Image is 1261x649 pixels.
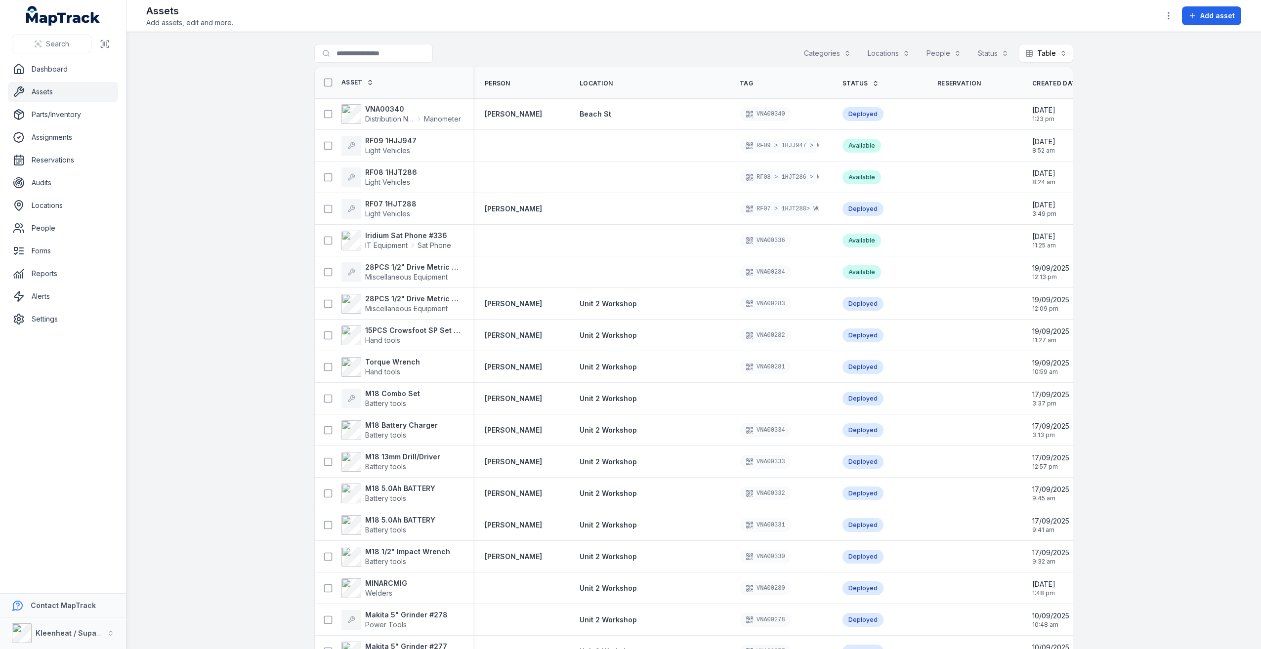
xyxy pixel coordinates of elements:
[365,515,435,525] strong: M18 5.0Ah BATTERY
[920,44,967,63] button: People
[1032,115,1055,123] span: 1:23 pm
[1032,232,1056,242] span: [DATE]
[365,589,392,597] span: Welders
[12,35,91,53] button: Search
[365,262,461,272] strong: 28PCS 1/2" Drive Metric Standard and Deep Impact Socket Set
[365,547,450,557] strong: M18 1/2" Impact Wrench
[485,425,542,435] a: [PERSON_NAME]
[8,82,118,102] a: Assets
[1032,611,1069,629] time: 10/09/2025, 10:48:54 am
[485,330,542,340] strong: [PERSON_NAME]
[580,80,613,87] span: Location
[1032,421,1069,431] span: 17/09/2025
[1032,453,1069,463] span: 17/09/2025
[341,452,440,472] a: M18 13mm Drill/DriverBattery tools
[740,423,791,437] div: VNA00334
[365,452,440,462] strong: M18 13mm Drill/Driver
[1032,579,1055,597] time: 15/09/2025, 1:48:41 pm
[1032,494,1069,502] span: 9:45 am
[1032,548,1069,558] span: 17/09/2025
[8,105,118,124] a: Parts/Inventory
[842,170,881,184] div: Available
[580,489,637,497] span: Unit 2 Workshop
[1032,336,1069,344] span: 11:27 am
[365,241,408,250] span: IT Equipment
[1032,326,1069,336] span: 19/09/2025
[341,484,435,503] a: M18 5.0Ah BATTERYBattery tools
[1032,390,1069,400] span: 17/09/2025
[842,139,881,153] div: Available
[341,104,461,124] a: VNA00340Distribution Networks EquipmentManometer
[1032,210,1056,218] span: 3:49 pm
[341,515,435,535] a: M18 5.0Ah BATTERYBattery tools
[1032,326,1069,344] time: 19/09/2025, 11:27:31 am
[1032,232,1056,249] time: 22/09/2025, 11:25:16 am
[36,629,109,637] strong: Kleenheat / Supagas
[365,399,406,407] span: Battery tools
[1032,263,1069,281] time: 19/09/2025, 12:13:24 pm
[365,273,448,281] span: Miscellaneous Equipment
[365,357,420,367] strong: Torque Wrench
[365,526,406,534] span: Battery tools
[341,79,363,86] span: Asset
[365,304,448,313] span: Miscellaneous Equipment
[365,136,417,146] strong: RF09 1HJJ947
[8,241,118,261] a: Forms
[365,578,407,588] strong: MINARCMIG
[1182,6,1241,25] button: Add asset
[1032,168,1055,178] span: [DATE]
[341,167,417,187] a: RF08 1HJT286Light Vehicles
[971,44,1015,63] button: Status
[341,79,374,86] a: Asset
[1032,178,1055,186] span: 8:24 am
[485,488,542,498] a: [PERSON_NAME]
[1032,263,1069,273] span: 19/09/2025
[580,299,637,309] a: Unit 2 Workshop
[8,59,118,79] a: Dashboard
[861,44,916,63] button: Locations
[485,109,542,119] a: [PERSON_NAME]
[1200,11,1235,21] span: Add asset
[1032,485,1069,494] span: 17/09/2025
[341,578,407,598] a: MINARCMIGWelders
[146,4,233,18] h2: Assets
[842,202,883,216] div: Deployed
[485,520,542,530] strong: [PERSON_NAME]
[365,209,410,218] span: Light Vehicles
[1032,621,1069,629] span: 10:48 am
[365,462,406,471] span: Battery tools
[341,231,451,250] a: Iridium Sat Phone #336IT EquipmentSat Phone
[1032,305,1069,313] span: 12:09 pm
[365,325,461,335] strong: 15PCS Crowsfoot SP Set Metric
[842,518,883,532] div: Deployed
[842,392,883,406] div: Deployed
[8,309,118,329] a: Settings
[418,241,451,250] span: Sat Phone
[485,299,542,309] strong: [PERSON_NAME]
[1032,516,1069,526] span: 17/09/2025
[842,328,883,342] div: Deployed
[580,110,611,118] span: Beach St
[740,328,791,342] div: VNA00282
[341,357,420,377] a: Torque WrenchHand tools
[1032,358,1069,368] span: 19/09/2025
[1032,105,1055,115] span: [DATE]
[580,425,637,435] a: Unit 2 Workshop
[365,178,410,186] span: Light Vehicles
[341,294,461,314] a: 28PCS 1/2" Drive Metric Standard and Deep Impact Socket SetMiscellaneous Equipment
[1032,579,1055,589] span: [DATE]
[8,218,118,238] a: People
[485,394,542,404] a: [PERSON_NAME]
[8,127,118,147] a: Assignments
[740,107,791,121] div: VNA00340
[1032,200,1056,218] time: 22/09/2025, 3:49:52 pm
[8,196,118,215] a: Locations
[1032,548,1069,566] time: 17/09/2025, 9:32:52 am
[580,457,637,466] span: Unit 2 Workshop
[842,265,881,279] div: Available
[740,613,791,627] div: VNA00278
[580,299,637,308] span: Unit 2 Workshop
